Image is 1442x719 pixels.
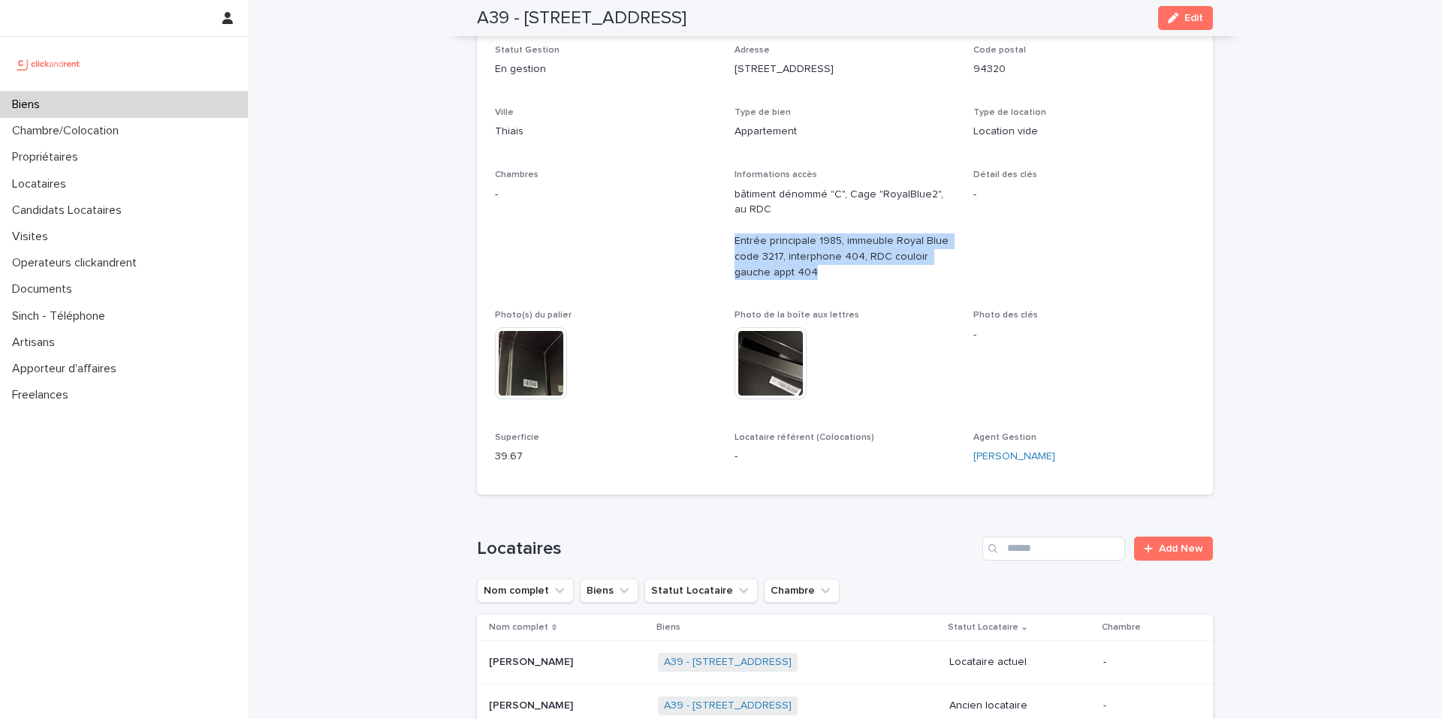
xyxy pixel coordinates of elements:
p: Propriétaires [6,150,90,164]
span: Photo des clés [973,311,1038,320]
button: Edit [1158,6,1213,30]
p: - [735,449,956,465]
p: Sinch - Téléphone [6,309,117,323]
span: Type de bien [735,108,791,117]
p: 94320 [973,62,1195,77]
p: Statut Locataire [948,619,1018,636]
p: - [495,187,716,203]
p: 39.67 [495,449,716,465]
span: Chambres [495,170,538,179]
p: Candidats Locataires [6,203,134,218]
span: Add New [1159,543,1203,554]
h1: Locataires [477,538,976,560]
p: Documents [6,282,84,296]
p: - [973,327,1195,343]
p: Chambre/Colocation [6,124,131,138]
p: Thiais [495,124,716,140]
p: Operateurs clickandrent [6,256,149,270]
p: Location vide [973,124,1195,140]
span: Ville [495,108,514,117]
span: Type de location [973,108,1046,117]
p: Appartement [735,124,956,140]
p: - [1103,699,1189,712]
span: Agent Gestion [973,433,1036,442]
input: Search [982,537,1125,561]
p: Biens [6,98,52,112]
button: Nom complet [477,579,574,603]
p: Chambre [1102,619,1141,636]
span: Photo(s) du palier [495,311,572,320]
p: Locataire actuel [949,656,1091,669]
p: bâtiment dénommé "C", Cage "RoyalBlue2", au RDC Entrée principale 1985, immeuble Royal Blue code ... [735,187,956,281]
p: Freelances [6,388,80,402]
p: Apporteur d'affaires [6,362,128,376]
p: En gestion [495,62,716,77]
span: Superficie [495,433,539,442]
button: Biens [580,579,638,603]
p: Nom complet [489,619,548,636]
span: Locataire référent (Colocations) [735,433,874,442]
span: Code postal [973,46,1026,55]
p: Visites [6,230,60,244]
span: Statut Gestion [495,46,560,55]
p: - [1103,656,1189,669]
button: Chambre [764,579,840,603]
span: Détail des clés [973,170,1037,179]
p: Artisans [6,335,67,350]
span: Photo de la boîte aux lettres [735,311,859,320]
p: [PERSON_NAME] [489,653,576,669]
p: Biens [656,619,680,636]
span: Adresse [735,46,770,55]
a: Add New [1134,537,1213,561]
p: - [973,187,1195,203]
span: Edit [1184,13,1203,23]
p: Locataires [6,177,78,191]
img: UCB0brd3T0yccxBKYDjQ [12,49,85,79]
tr: [PERSON_NAME][PERSON_NAME] A39 - [STREET_ADDRESS] Locataire actuel- [477,641,1213,684]
a: A39 - [STREET_ADDRESS] [664,656,792,669]
button: Statut Locataire [644,579,758,603]
p: Ancien locataire [949,699,1091,712]
a: [PERSON_NAME] [973,449,1055,465]
span: Informations accès [735,170,817,179]
a: A39 - [STREET_ADDRESS] [664,699,792,712]
p: [STREET_ADDRESS] [735,62,956,77]
p: [PERSON_NAME] [489,696,576,712]
h2: A39 - [STREET_ADDRESS] [477,8,686,29]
